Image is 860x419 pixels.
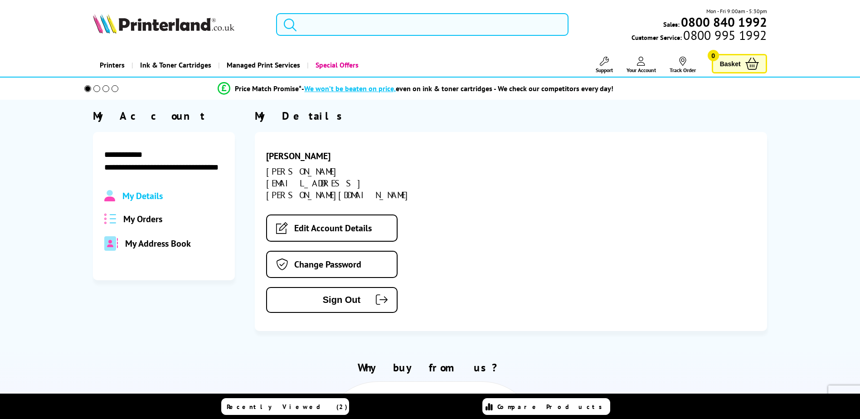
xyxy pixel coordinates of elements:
[682,31,767,39] span: 0800 995 1992
[72,81,760,97] li: modal_Promise
[712,54,767,73] a: Basket 0
[266,251,398,278] a: Change Password
[632,31,767,42] span: Customer Service:
[93,109,234,123] div: My Account
[131,54,218,77] a: Ink & Toner Cartridges
[93,14,265,35] a: Printerland Logo
[104,214,116,224] img: all-order.svg
[125,238,191,249] span: My Address Book
[497,403,607,411] span: Compare Products
[304,84,396,93] span: We won’t be beaten on price,
[708,50,719,61] span: 0
[255,109,767,123] div: My Details
[281,295,360,305] span: Sign Out
[663,20,680,29] span: Sales:
[123,213,162,225] span: My Orders
[596,57,613,73] a: Support
[266,287,398,313] button: Sign Out
[235,84,301,93] span: Price Match Promise*
[266,150,428,162] div: [PERSON_NAME]
[307,54,365,77] a: Special Offers
[266,166,428,201] div: [PERSON_NAME][EMAIL_ADDRESS][PERSON_NAME][DOMAIN_NAME]
[93,54,131,77] a: Printers
[221,398,349,415] a: Recently Viewed (2)
[482,398,610,415] a: Compare Products
[670,57,696,73] a: Track Order
[720,58,741,70] span: Basket
[266,214,398,242] a: Edit Account Details
[681,14,767,30] b: 0800 840 1992
[627,67,656,73] span: Your Account
[140,54,211,77] span: Ink & Toner Cartridges
[93,14,234,34] img: Printerland Logo
[122,190,163,202] span: My Details
[627,57,656,73] a: Your Account
[680,18,767,26] a: 0800 840 1992
[301,84,613,93] div: - even on ink & toner cartridges - We check our competitors every day!
[227,403,348,411] span: Recently Viewed (2)
[706,7,767,15] span: Mon - Fri 9:00am - 5:30pm
[218,54,307,77] a: Managed Print Services
[104,190,115,202] img: Profile.svg
[104,236,118,251] img: address-book-duotone-solid.svg
[596,67,613,73] span: Support
[93,361,767,375] h2: Why buy from us?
